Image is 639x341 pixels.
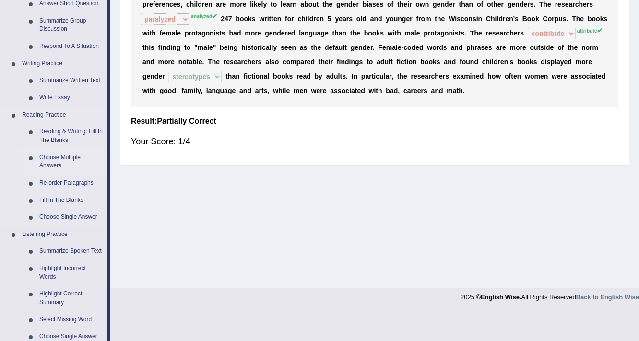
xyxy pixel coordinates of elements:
b: t [195,29,198,37]
b: g [433,0,437,8]
b: r [146,0,149,8]
b: n [469,0,473,8]
b: t [435,15,437,23]
b: n [440,0,445,8]
b: d [309,15,314,23]
b: s [457,15,461,23]
b: d [498,15,503,23]
b: s [455,29,459,37]
b: l [281,0,283,8]
b: e [162,0,166,8]
b: a [569,0,573,8]
b: l [175,29,177,37]
b: e [403,0,407,8]
b: n [343,29,347,37]
b: e [269,29,273,37]
b: r [409,0,412,8]
b: W [449,15,455,23]
b: e [441,15,445,23]
b: o [368,29,372,37]
b: y [263,0,267,8]
b: o [205,29,210,37]
b: e [155,0,159,8]
b: m [230,0,236,8]
b: c [169,0,173,8]
b: s [561,0,565,8]
b: g [402,15,406,23]
b: o [308,0,313,8]
b: e [565,0,569,8]
b: r [159,0,161,8]
b: o [372,29,377,37]
a: Choose Single Answer [35,209,107,226]
a: Writing Practice [18,55,107,72]
b: l [299,29,301,37]
b: a [301,29,305,37]
b: d [237,29,241,37]
b: g [265,29,269,37]
b: B [522,15,527,23]
b: n [273,29,277,37]
b: . [464,29,466,37]
b: r [572,0,575,8]
a: Highlight Incorrect Words [35,260,107,285]
b: e [341,0,344,8]
b: o [464,15,469,23]
b: t [271,15,273,23]
b: T [539,0,544,8]
b: 2 [221,15,225,23]
b: e [273,15,277,23]
b: s [216,29,220,37]
sup: analyzed [191,13,217,19]
a: Respond To A Situation [35,38,107,55]
b: r [503,15,505,23]
b: e [316,15,320,23]
b: s [379,0,383,8]
a: Summarize Written Text [35,72,107,89]
b: n [210,29,214,37]
a: Choose Multiple Answers [35,149,107,175]
b: a [343,15,346,23]
b: d [520,0,524,8]
b: n [305,29,309,37]
b: m [425,15,431,23]
b: h [437,15,441,23]
b: h [334,29,339,37]
b: n [208,0,213,8]
b: g [440,29,445,37]
b: t [435,29,437,37]
b: e [325,29,329,37]
b: n [277,15,282,23]
b: e [505,15,509,23]
b: h [579,0,583,8]
b: t [219,29,222,37]
b: e [547,0,551,8]
b: T [470,29,474,37]
b: t [397,0,400,8]
b: e [258,0,261,8]
b: i [455,15,457,23]
b: i [148,29,150,37]
b: l [196,0,198,8]
b: h [397,29,401,37]
b: g [508,0,512,8]
b: e [173,0,177,8]
b: h [491,15,495,23]
b: k [248,15,252,23]
b: r [264,15,267,23]
b: f [416,15,418,23]
b: T [572,15,576,23]
b: w [388,29,393,37]
b: l [360,15,362,23]
b: p [185,29,189,37]
b: o [390,15,394,23]
sup: attribute [577,28,602,34]
b: e [149,0,153,8]
b: r [290,0,293,8]
b: e [511,0,515,8]
b: l [414,29,416,37]
a: Listening Practice [18,226,107,243]
b: h [544,0,548,8]
b: o [421,15,426,23]
b: r [452,0,455,8]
